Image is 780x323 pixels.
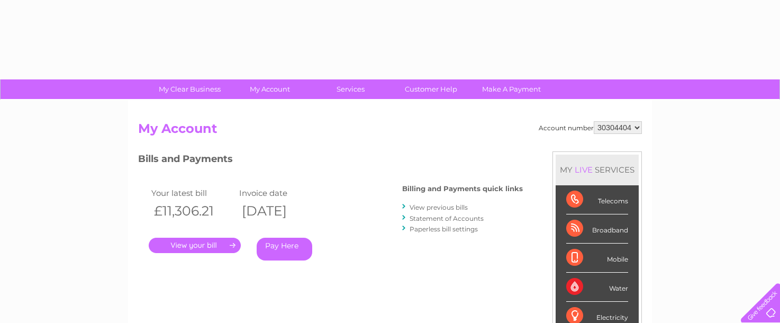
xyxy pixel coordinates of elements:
div: Telecoms [566,185,628,214]
a: Customer Help [387,79,475,99]
a: Paperless bill settings [410,225,478,233]
td: Invoice date [237,186,324,200]
h3: Bills and Payments [138,151,523,170]
a: . [149,238,241,253]
a: View previous bills [410,203,468,211]
div: Account number [539,121,642,134]
div: Broadband [566,214,628,244]
div: MY SERVICES [556,155,639,185]
a: My Clear Business [146,79,233,99]
th: [DATE] [237,200,324,222]
a: My Account [226,79,314,99]
div: Mobile [566,244,628,273]
h2: My Account [138,121,642,141]
td: Your latest bill [149,186,237,200]
a: Pay Here [257,238,312,261]
a: Make A Payment [468,79,555,99]
div: Water [566,273,628,302]
a: Statement of Accounts [410,214,484,222]
a: Services [307,79,394,99]
h4: Billing and Payments quick links [402,185,523,193]
th: £11,306.21 [149,200,237,222]
div: LIVE [573,165,595,175]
